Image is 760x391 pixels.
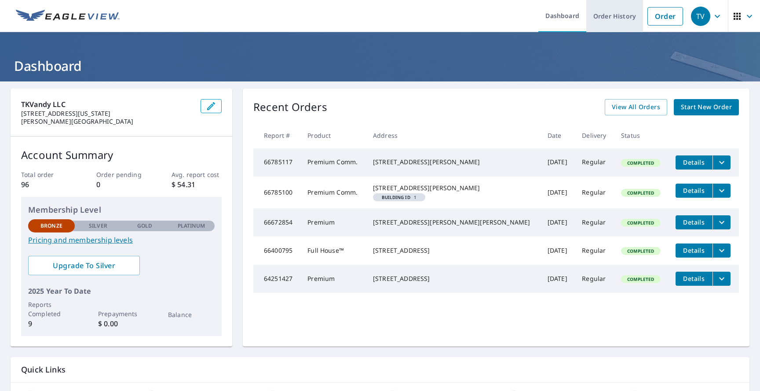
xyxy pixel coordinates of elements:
[622,160,659,166] span: Completed
[178,222,205,230] p: Platinum
[253,208,300,236] td: 66672854
[712,215,731,229] button: filesDropdownBtn-66672854
[676,184,712,198] button: detailsBtn-66785100
[28,256,140,275] a: Upgrade To Silver
[40,222,62,230] p: Bronze
[253,177,300,208] td: 66785100
[575,122,614,148] th: Delivery
[96,170,146,179] p: Order pending
[253,99,327,115] p: Recent Orders
[681,158,707,166] span: Details
[28,204,215,216] p: Membership Level
[96,179,146,190] p: 0
[676,243,712,258] button: detailsBtn-66400795
[712,184,731,198] button: filesDropdownBtn-66785100
[575,236,614,265] td: Regular
[253,265,300,293] td: 64251427
[98,318,145,329] p: $ 0.00
[300,177,366,208] td: Premium Comm.
[676,155,712,170] button: detailsBtn-66785117
[21,364,739,375] p: Quick Links
[681,274,707,283] span: Details
[21,118,194,125] p: [PERSON_NAME][GEOGRAPHIC_DATA]
[366,122,541,148] th: Address
[622,276,659,282] span: Completed
[614,122,669,148] th: Status
[712,155,731,170] button: filesDropdownBtn-66785117
[28,235,215,245] a: Pricing and membership levels
[373,158,533,166] div: [STREET_ADDRESS][PERSON_NAME]
[575,265,614,293] td: Regular
[300,148,366,177] td: Premium Comm.
[681,186,707,195] span: Details
[11,57,749,75] h1: Dashboard
[373,218,533,227] div: [STREET_ADDRESS][PERSON_NAME][PERSON_NAME]
[681,218,707,226] span: Details
[28,300,75,318] p: Reports Completed
[28,286,215,296] p: 2025 Year To Date
[622,220,659,226] span: Completed
[541,122,575,148] th: Date
[676,215,712,229] button: detailsBtn-66672854
[373,274,533,283] div: [STREET_ADDRESS]
[300,122,366,148] th: Product
[373,246,533,255] div: [STREET_ADDRESS]
[612,102,660,113] span: View All Orders
[605,99,667,115] a: View All Orders
[300,265,366,293] td: Premium
[21,170,71,179] p: Total order
[575,177,614,208] td: Regular
[89,222,107,230] p: Silver
[541,265,575,293] td: [DATE]
[35,261,133,270] span: Upgrade To Silver
[16,10,120,23] img: EV Logo
[712,272,731,286] button: filesDropdownBtn-64251427
[541,236,575,265] td: [DATE]
[676,272,712,286] button: detailsBtn-64251427
[137,222,152,230] p: Gold
[253,148,300,177] td: 66785117
[622,190,659,196] span: Completed
[541,177,575,208] td: [DATE]
[691,7,710,26] div: TV
[622,248,659,254] span: Completed
[575,148,614,177] td: Regular
[172,170,222,179] p: Avg. report cost
[712,243,731,258] button: filesDropdownBtn-66400795
[681,102,732,113] span: Start New Order
[253,236,300,265] td: 66400795
[21,99,194,110] p: TKVandy LLC
[172,179,222,190] p: $ 54.31
[541,148,575,177] td: [DATE]
[98,309,145,318] p: Prepayments
[21,147,222,163] p: Account Summary
[21,179,71,190] p: 96
[300,208,366,236] td: Premium
[21,110,194,118] p: [STREET_ADDRESS][US_STATE]
[674,99,739,115] a: Start New Order
[575,208,614,236] td: Regular
[168,310,215,319] p: Balance
[253,122,300,148] th: Report #
[681,246,707,255] span: Details
[28,318,75,329] p: 9
[541,208,575,236] td: [DATE]
[373,184,533,192] div: [STREET_ADDRESS][PERSON_NAME]
[300,236,366,265] td: Full House™
[647,7,683,26] a: Order
[382,195,410,199] em: Building ID
[376,195,422,199] span: 1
